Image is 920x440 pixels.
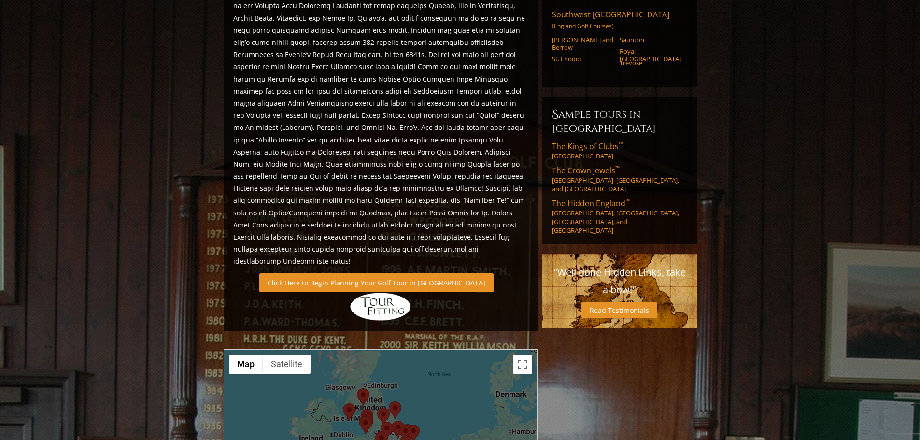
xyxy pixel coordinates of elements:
span: The Kings of Clubs [552,141,623,152]
a: [PERSON_NAME] and Berrow [552,36,613,52]
sup: ™ [615,164,620,172]
a: St. Enodoc [552,55,613,63]
sup: ™ [625,197,630,205]
button: Show street map [229,355,263,374]
button: Toggle fullscreen view [513,355,532,374]
p: "Well done Hidden Links, take a bow!" [552,264,687,298]
a: Southwest [GEOGRAPHIC_DATA](England Golf Courses) [552,9,687,33]
a: The Crown Jewels™[GEOGRAPHIC_DATA], [GEOGRAPHIC_DATA], and [GEOGRAPHIC_DATA] [552,165,687,193]
sup: ™ [619,140,623,148]
img: Hidden Links [349,292,412,321]
a: Saunton [620,36,681,43]
span: The Crown Jewels [552,165,620,176]
span: The Hidden England [552,198,630,209]
h6: Sample Tours in [GEOGRAPHIC_DATA] [552,107,687,135]
a: Royal [GEOGRAPHIC_DATA] [620,47,681,63]
a: The Kings of Clubs™[GEOGRAPHIC_DATA] [552,141,687,160]
span: (England Golf Courses) [552,22,614,30]
a: Read Testimonials [581,302,657,318]
button: Show satellite imagery [263,355,311,374]
a: Click Here to Begin Planning Your Golf Tour in [GEOGRAPHIC_DATA] [259,273,494,292]
a: The Hidden England™[GEOGRAPHIC_DATA], [GEOGRAPHIC_DATA], [GEOGRAPHIC_DATA], and [GEOGRAPHIC_DATA] [552,198,687,235]
a: Trevose [620,59,681,67]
